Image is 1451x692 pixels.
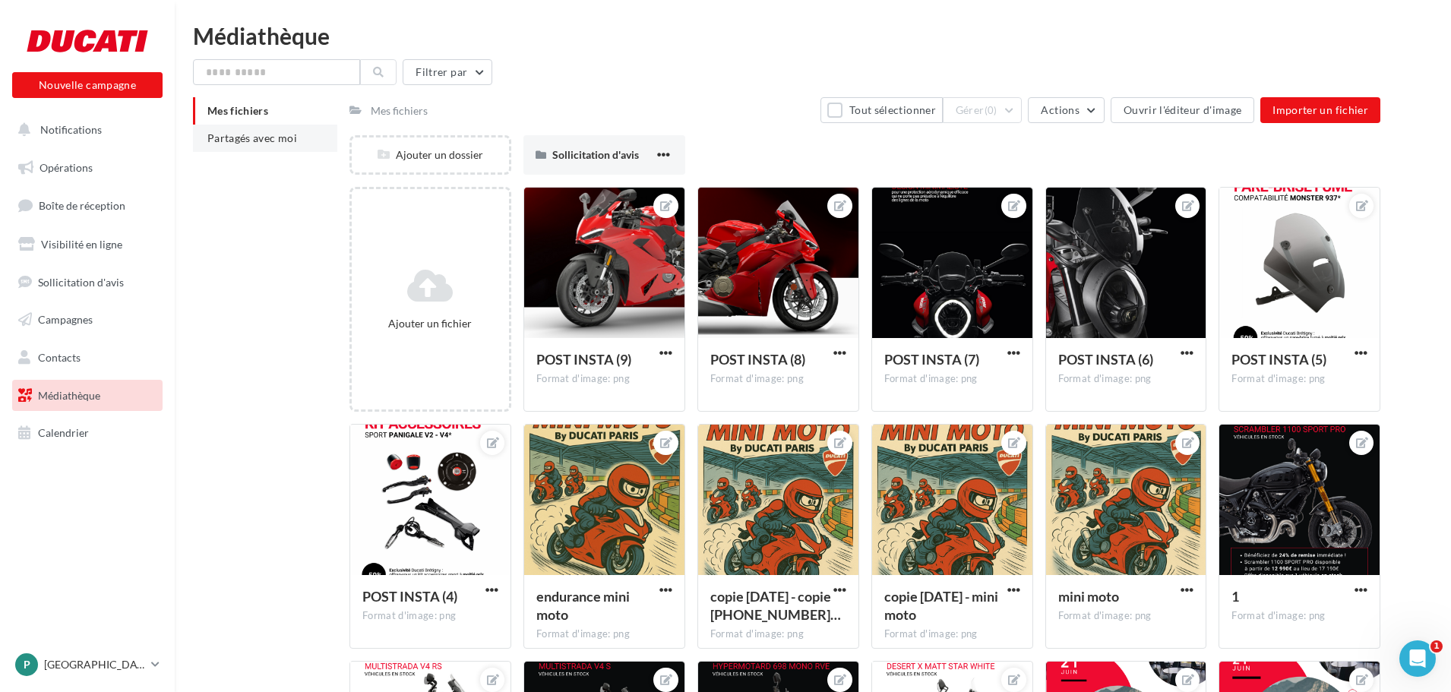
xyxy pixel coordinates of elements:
p: [GEOGRAPHIC_DATA] [44,657,145,672]
a: P [GEOGRAPHIC_DATA] [12,650,163,679]
a: Contacts [9,342,166,374]
span: copie 20-08-2025 - copie 20-08-2025 - mini moto [710,588,841,623]
button: Gérer(0) [943,97,1023,123]
div: Ajouter un dossier [352,147,509,163]
button: Importer un fichier [1260,97,1380,123]
a: Calendrier [9,417,166,449]
div: Format d'image: png [710,627,846,641]
span: POST INSTA (4) [362,588,457,605]
span: POST INSTA (8) [710,351,805,368]
div: Format d'image: png [710,372,846,386]
iframe: Intercom live chat [1399,640,1436,677]
a: Opérations [9,152,166,184]
span: Sollicitation d'avis [552,148,639,161]
a: Visibilité en ligne [9,229,166,261]
span: Calendrier [38,426,89,439]
span: Visibilité en ligne [41,238,122,251]
a: Sollicitation d'avis [9,267,166,299]
span: Médiathèque [38,389,100,402]
span: Partagés avec moi [207,131,297,144]
div: Format d'image: png [362,609,498,623]
div: Mes fichiers [371,103,428,118]
span: Importer un fichier [1272,103,1368,116]
span: POST INSTA (7) [884,351,979,368]
button: Actions [1028,97,1104,123]
a: Médiathèque [9,380,166,412]
button: Notifications [9,114,160,146]
button: Filtrer par [403,59,492,85]
div: Format d'image: png [1231,372,1367,386]
span: Actions [1041,103,1079,116]
span: Opérations [40,161,93,174]
span: 1 [1231,588,1239,605]
a: Boîte de réception [9,189,166,222]
span: POST INSTA (9) [536,351,631,368]
div: Format d'image: png [536,627,672,641]
div: Format d'image: png [1058,609,1194,623]
span: 1 [1430,640,1443,653]
span: Boîte de réception [39,199,125,212]
span: Notifications [40,123,102,136]
button: Tout sélectionner [820,97,942,123]
button: Ouvrir l'éditeur d'image [1111,97,1254,123]
div: Médiathèque [193,24,1433,47]
div: Format d'image: png [1231,609,1367,623]
span: copie 20-08-2025 - mini moto [884,588,998,623]
button: Nouvelle campagne [12,72,163,98]
span: POST INSTA (5) [1231,351,1326,368]
div: Ajouter un fichier [358,316,503,331]
span: endurance mini moto [536,588,630,623]
div: Format d'image: png [1058,372,1194,386]
span: (0) [985,104,997,116]
span: Sollicitation d'avis [38,275,124,288]
span: mini moto [1058,588,1119,605]
div: Format d'image: png [536,372,672,386]
div: Format d'image: png [884,627,1020,641]
a: Campagnes [9,304,166,336]
span: Contacts [38,351,81,364]
span: Campagnes [38,313,93,326]
span: P [24,657,30,672]
div: Format d'image: png [884,372,1020,386]
span: POST INSTA (6) [1058,351,1153,368]
span: Mes fichiers [207,104,268,117]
